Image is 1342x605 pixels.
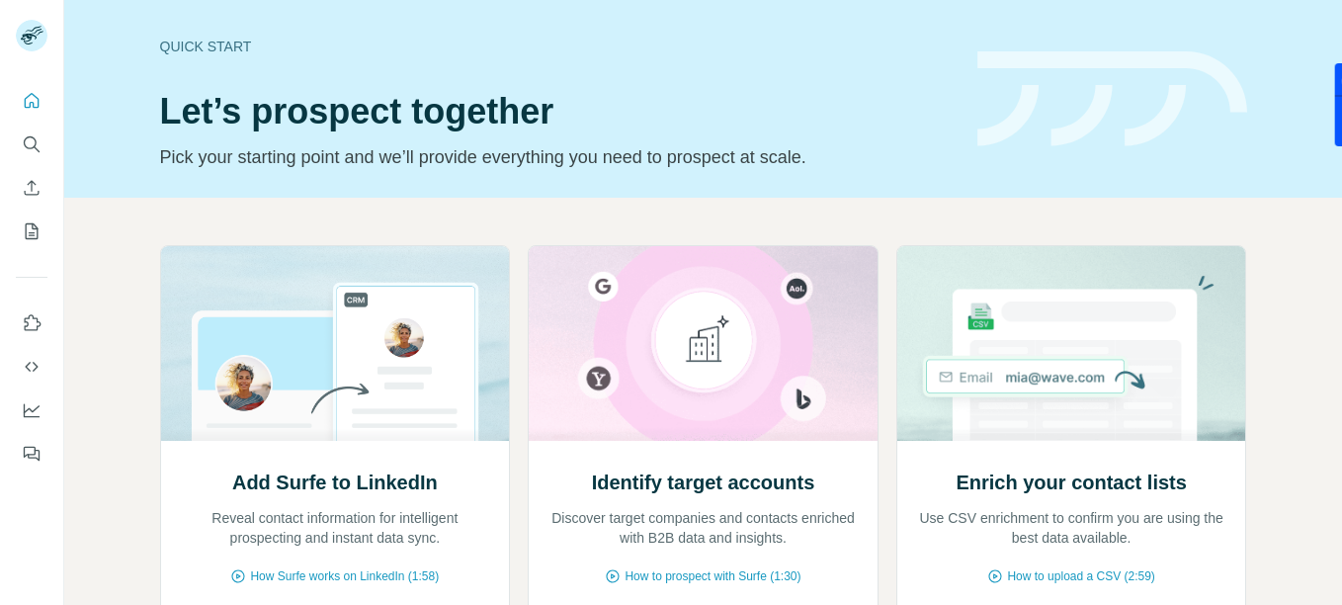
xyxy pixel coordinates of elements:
[1007,567,1154,585] span: How to upload a CSV (2:59)
[160,246,511,441] img: Add Surfe to LinkedIn
[548,508,858,548] p: Discover target companies and contacts enriched with B2B data and insights.
[181,508,490,548] p: Reveal contact information for intelligent prospecting and instant data sync.
[16,349,47,385] button: Use Surfe API
[16,305,47,341] button: Use Surfe on LinkedIn
[160,37,954,56] div: Quick start
[528,246,879,441] img: Identify target accounts
[917,508,1226,548] p: Use CSV enrichment to confirm you are using the best data available.
[16,392,47,428] button: Dashboard
[16,127,47,162] button: Search
[956,469,1186,496] h2: Enrich your contact lists
[250,567,439,585] span: How Surfe works on LinkedIn (1:58)
[592,469,815,496] h2: Identify target accounts
[16,83,47,119] button: Quick start
[160,143,954,171] p: Pick your starting point and we’ll provide everything you need to prospect at scale.
[625,567,800,585] span: How to prospect with Surfe (1:30)
[16,170,47,206] button: Enrich CSV
[896,246,1247,441] img: Enrich your contact lists
[232,469,438,496] h2: Add Surfe to LinkedIn
[977,51,1247,147] img: banner
[16,436,47,472] button: Feedback
[160,92,954,131] h1: Let’s prospect together
[16,214,47,249] button: My lists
